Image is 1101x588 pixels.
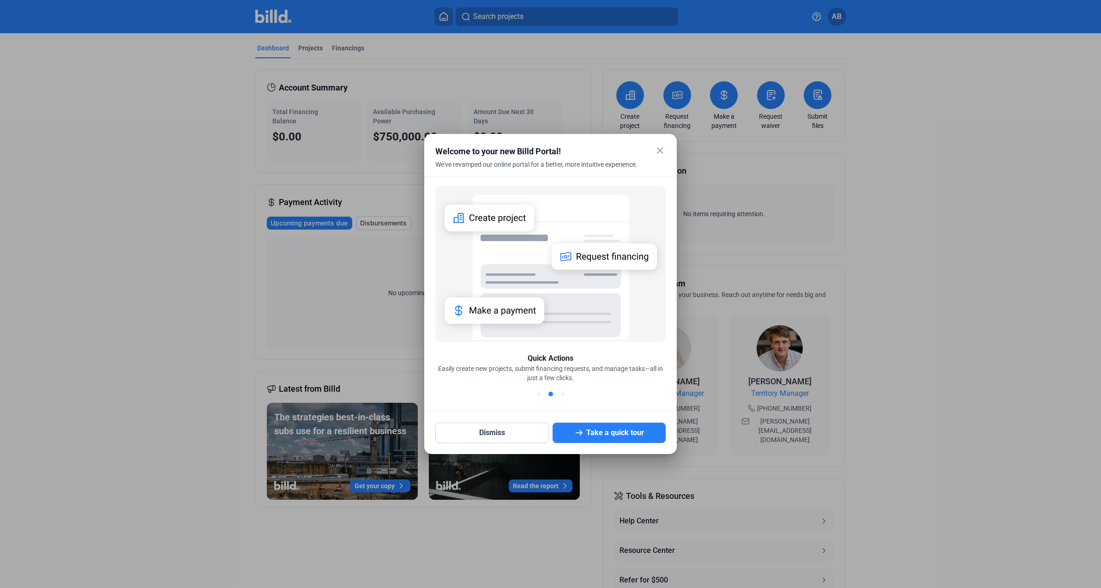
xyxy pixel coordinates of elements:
[655,145,666,156] mat-icon: close
[435,364,666,382] div: Easily create new projects, submit financing requests, and manage tasks—all in just a few clicks.
[435,423,549,443] button: Dismiss
[435,145,643,158] div: Welcome to your new Billd Portal!
[553,423,666,443] button: Take a quick tour
[435,160,643,180] div: We've revamped our online portal for a better, more intuitive experience.
[528,353,573,364] div: Quick Actions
